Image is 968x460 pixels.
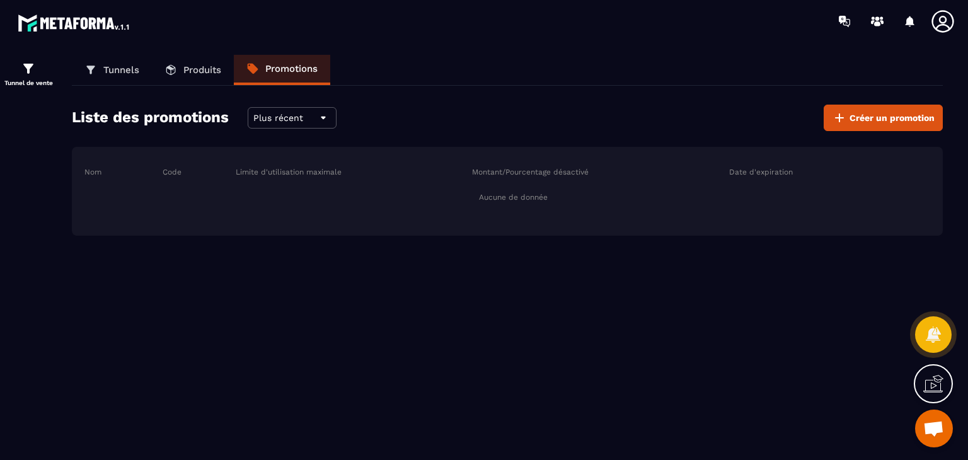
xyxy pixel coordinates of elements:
[729,167,793,177] p: Date d'expiration
[479,192,548,202] span: Aucune de donnée
[18,11,131,34] img: logo
[72,55,152,85] a: Tunnels
[103,64,139,76] p: Tunnels
[3,79,54,86] p: Tunnel de vente
[152,55,234,85] a: Produits
[236,167,342,177] p: Limite d'utilisation maximale
[72,105,229,131] h2: Liste des promotions
[21,61,36,76] img: formation
[3,52,54,96] a: formationformationTunnel de vente
[915,410,953,447] a: Ouvrir le chat
[253,113,303,123] span: Plus récent
[163,167,181,177] p: Code
[850,112,935,124] span: Créer un promotion
[824,105,943,131] button: Créer un promotion
[84,167,101,177] p: Nom
[234,55,330,85] a: Promotions
[183,64,221,76] p: Produits
[265,63,318,74] p: Promotions
[472,167,589,177] p: Montant/Pourcentage désactivé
